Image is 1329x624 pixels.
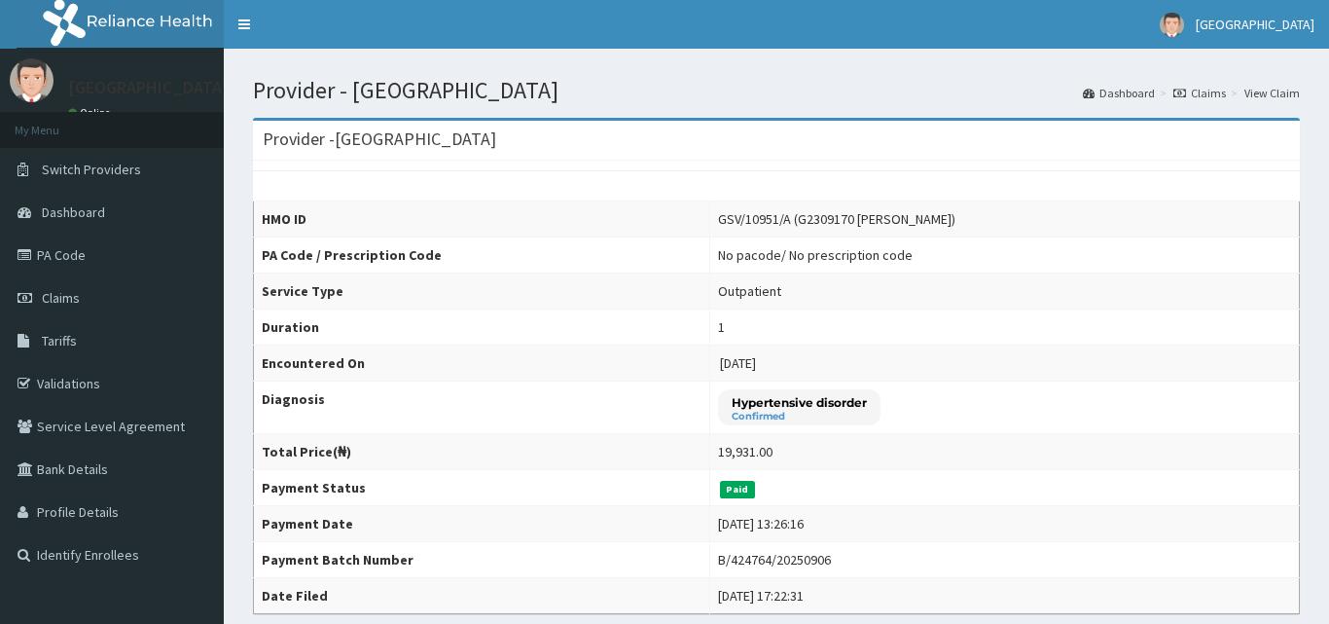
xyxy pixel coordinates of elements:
th: HMO ID [254,202,710,238]
div: Outpatient [718,281,781,301]
th: Payment Status [254,470,710,506]
th: Payment Batch Number [254,542,710,578]
h1: Provider - [GEOGRAPHIC_DATA] [253,78,1300,103]
img: User Image [1160,13,1184,37]
p: [GEOGRAPHIC_DATA] [68,79,229,96]
span: Tariffs [42,332,77,349]
div: No pacode / No prescription code [718,245,913,265]
div: [DATE] 13:26:16 [718,514,804,533]
th: Service Type [254,274,710,310]
a: View Claim [1244,85,1300,101]
div: [DATE] 17:22:31 [718,586,804,606]
th: Date Filed [254,578,710,614]
span: [DATE] [720,354,756,372]
span: Switch Providers [42,161,141,178]
th: Encountered On [254,346,710,382]
a: Claims [1173,85,1226,101]
th: Payment Date [254,506,710,542]
span: Dashboard [42,203,105,221]
small: Confirmed [732,412,867,422]
th: PA Code / Prescription Code [254,238,710,274]
span: Paid [720,481,755,498]
div: B/424764/20250906 [718,550,831,569]
th: Total Price(₦) [254,434,710,470]
span: [GEOGRAPHIC_DATA] [1196,16,1314,33]
div: 19,931.00 [718,442,772,461]
th: Duration [254,310,710,346]
th: Diagnosis [254,382,710,434]
img: User Image [10,58,54,102]
div: 1 [718,317,725,337]
div: GSV/10951/A (G2309170 [PERSON_NAME]) [718,209,955,229]
p: Hypertensive disorder [732,394,867,411]
h3: Provider - [GEOGRAPHIC_DATA] [263,130,496,148]
a: Dashboard [1083,85,1155,101]
span: Claims [42,289,80,307]
a: Online [68,106,115,120]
